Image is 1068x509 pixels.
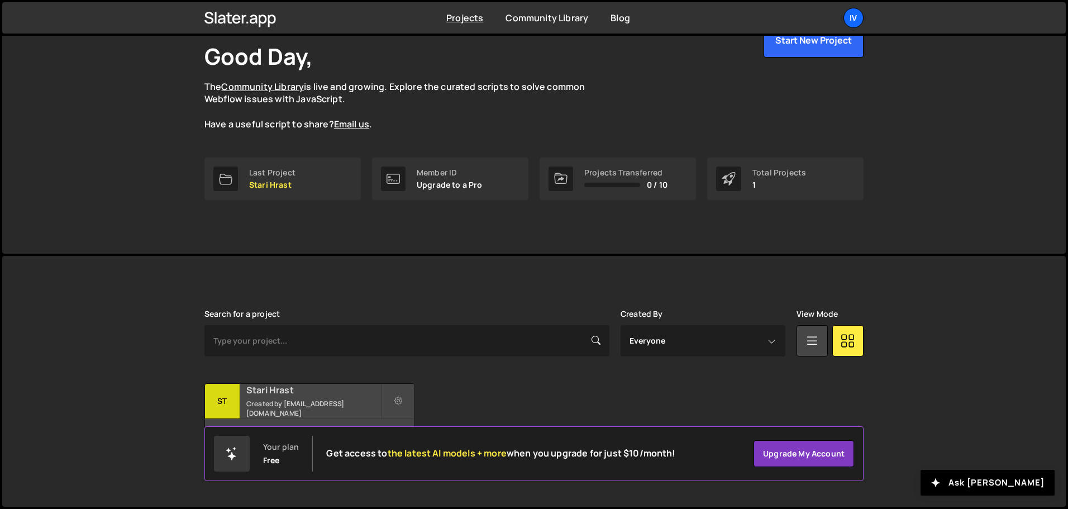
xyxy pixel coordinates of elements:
label: View Mode [797,310,838,318]
div: Last Project [249,168,295,177]
button: Start New Project [764,23,864,58]
div: No pages have been added to this project [205,419,414,453]
div: Free [263,456,280,465]
div: Projects Transferred [584,168,667,177]
a: Last Project Stari Hrast [204,158,361,200]
label: Search for a project [204,310,280,318]
input: Type your project... [204,325,609,356]
a: Community Library [221,80,304,93]
a: Upgrade my account [754,440,854,467]
span: 0 / 10 [647,180,667,189]
button: Ask [PERSON_NAME] [921,470,1055,496]
label: Created By [621,310,663,318]
a: Blog [611,12,630,24]
small: Created by [EMAIL_ADDRESS][DOMAIN_NAME] [246,399,381,418]
h1: Good Day, [204,41,313,72]
p: Stari Hrast [249,180,295,189]
a: Email us [334,118,369,130]
div: Total Projects [752,168,806,177]
a: Community Library [506,12,588,24]
span: the latest AI models + more [388,447,507,459]
h2: Stari Hrast [246,384,381,396]
a: Iv [843,8,864,28]
h2: Get access to when you upgrade for just $10/month! [326,448,675,459]
div: Member ID [417,168,483,177]
p: The is live and growing. Explore the curated scripts to solve common Webflow issues with JavaScri... [204,80,607,131]
div: Your plan [263,443,299,451]
div: St [205,384,240,419]
a: St Stari Hrast Created by [EMAIL_ADDRESS][DOMAIN_NAME] No pages have been added to this project [204,383,415,453]
a: Projects [446,12,483,24]
p: 1 [752,180,806,189]
p: Upgrade to a Pro [417,180,483,189]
